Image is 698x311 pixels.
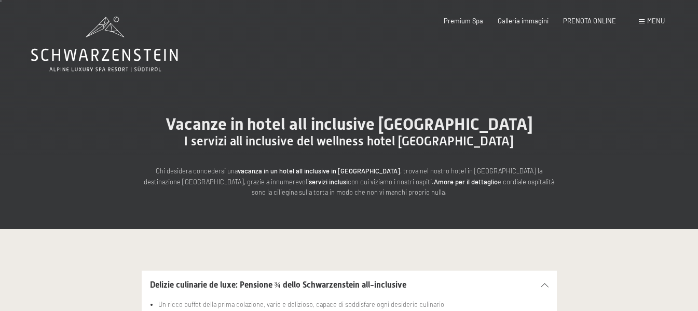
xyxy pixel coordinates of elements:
span: Menu [647,17,665,25]
a: PRENOTA ONLINE [563,17,616,25]
p: Chi desidera concedersi una , trova nel nostro hotel in [GEOGRAPHIC_DATA] la destinazione [GEOGRA... [142,166,557,197]
a: Premium Spa [444,17,483,25]
span: Delizie culinarie de luxe: Pensione ¾ dello Schwarzenstein all-inclusive [150,280,406,290]
a: Galleria immagini [498,17,549,25]
span: I servizi all inclusive del wellness hotel [GEOGRAPHIC_DATA] [184,134,514,148]
strong: servizi inclusi [309,178,348,186]
strong: vacanza in un hotel all inclusive in [GEOGRAPHIC_DATA] [238,167,400,175]
strong: Amore per il dettaglio [434,178,498,186]
span: Vacanze in hotel all inclusive [GEOGRAPHIC_DATA] [166,114,533,134]
li: Un ricco buffet della prima colazione, vario e delizioso, capace di soddisfare ogni desiderio cul... [158,299,548,309]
